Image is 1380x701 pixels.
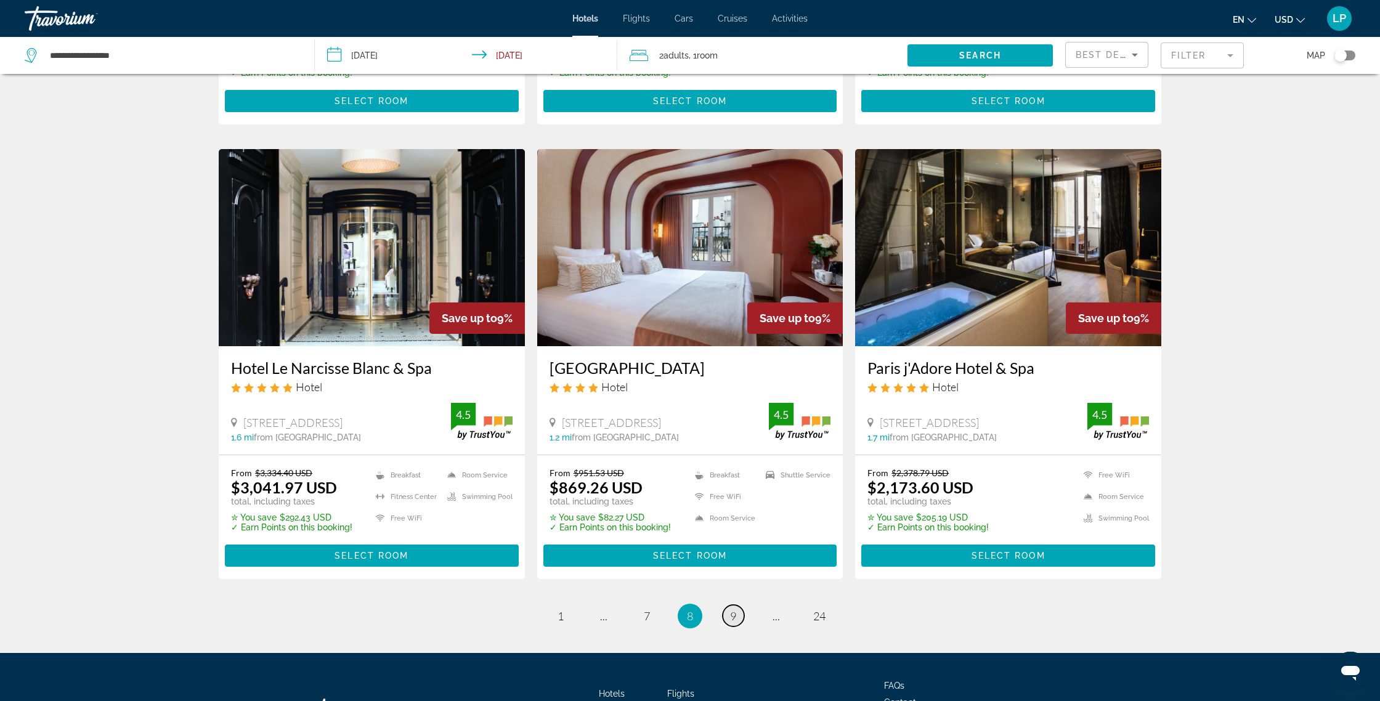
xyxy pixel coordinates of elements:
span: 8 [687,609,693,623]
span: Save up to [442,312,497,325]
span: [STREET_ADDRESS] [562,416,661,429]
a: Hotel Le Narcisse Blanc & Spa [231,359,513,377]
nav: Pagination [219,604,1161,628]
span: Hotel [932,380,959,394]
a: Select Room [861,547,1155,561]
button: User Menu [1323,6,1355,31]
span: Map [1307,47,1325,64]
button: Search [907,44,1053,67]
span: Save up to [760,312,815,325]
a: Select Room [543,547,837,561]
span: Save up to [1078,312,1134,325]
button: Select Room [225,545,519,567]
a: Cruises [718,14,747,23]
div: 9% [429,302,525,334]
img: trustyou-badge.svg [1087,403,1149,439]
a: Select Room [225,93,519,107]
p: total, including taxes [231,496,352,506]
span: Select Room [653,96,727,106]
button: Change currency [1275,10,1305,28]
a: Paris j'Adore Hotel & Spa [867,359,1149,377]
img: Hotel image [855,149,1161,346]
span: Hotel [296,380,322,394]
span: 2 [659,47,689,64]
p: $292.43 USD [231,513,352,522]
ins: $3,041.97 USD [231,478,337,496]
button: Select Room [543,90,837,112]
span: en [1233,15,1244,25]
p: ✓ Earn Points on this booking! [231,522,352,532]
span: Hotel [601,380,628,394]
button: Travelers: 2 adults, 0 children [617,37,907,74]
iframe: Button to launch messaging window [1331,652,1370,691]
div: 4.5 [451,407,476,422]
button: Select Room [225,90,519,112]
div: 5 star Hotel [231,380,513,394]
span: 1.7 mi [867,432,890,442]
button: Filter [1161,42,1244,69]
img: Hotel image [537,149,843,346]
a: Hotels [572,14,598,23]
span: 1 [558,609,564,623]
p: ✓ Earn Points on this booking! [867,522,989,532]
span: From [867,468,888,478]
span: , 1 [689,47,718,64]
div: 4.5 [769,407,793,422]
ins: $2,173.60 USD [867,478,973,496]
del: $2,378.79 USD [891,468,949,478]
span: Select Room [335,96,408,106]
a: Cars [675,14,693,23]
button: Toggle map [1325,50,1355,61]
span: LP [1333,12,1346,25]
span: from [GEOGRAPHIC_DATA] [572,432,679,442]
li: Swimming Pool [441,489,513,504]
del: $3,334.40 USD [255,468,312,478]
span: Best Deals [1076,50,1140,60]
span: 7 [644,609,650,623]
del: $951.53 USD [574,468,624,478]
p: ✓ Earn Points on this booking! [550,522,671,532]
span: from [GEOGRAPHIC_DATA] [254,432,361,442]
li: Room Service [441,468,513,483]
a: [GEOGRAPHIC_DATA] [550,359,831,377]
span: 1.2 mi [550,432,572,442]
p: $82.27 USD [550,513,671,522]
li: Fitness Center [370,489,441,504]
p: total, including taxes [550,496,671,506]
a: FAQs [884,681,904,691]
span: Room [697,51,718,60]
li: Free WiFi [689,489,760,504]
span: Activities [772,14,808,23]
li: Swimming Pool [1078,511,1149,526]
span: ✮ You save [231,513,277,522]
li: Room Service [689,511,760,526]
li: Room Service [1078,489,1149,504]
span: Select Room [972,551,1045,561]
a: Select Room [225,547,519,561]
a: Select Room [861,93,1155,107]
li: Free WiFi [370,511,441,526]
span: Search [959,51,1001,60]
span: From [231,468,252,478]
a: Flights [667,689,694,699]
span: Hotels [599,689,625,699]
span: from [GEOGRAPHIC_DATA] [890,432,997,442]
div: 9% [747,302,843,334]
li: Free WiFi [1078,468,1149,483]
div: 5 star Hotel [867,380,1149,394]
span: [STREET_ADDRESS] [243,416,343,429]
button: Change language [1233,10,1256,28]
p: $205.19 USD [867,513,989,522]
a: Flights [623,14,650,23]
span: From [550,468,570,478]
ins: $869.26 USD [550,478,643,496]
